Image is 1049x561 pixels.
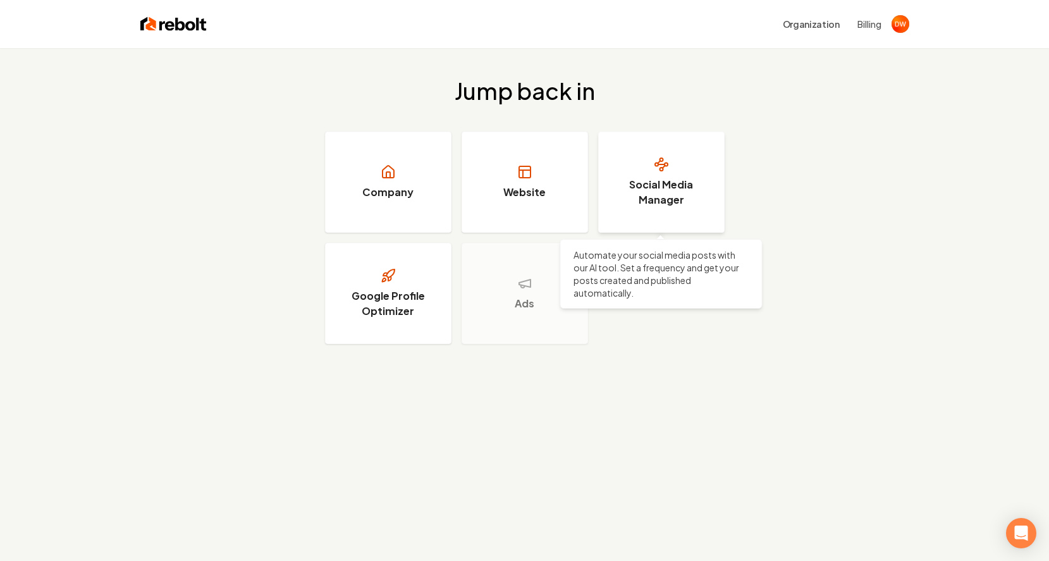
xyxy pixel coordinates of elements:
[775,13,847,35] button: Organization
[503,185,546,200] h3: Website
[325,243,451,344] a: Google Profile Optimizer
[341,288,436,319] h3: Google Profile Optimizer
[462,132,588,233] a: Website
[140,15,207,33] img: Rebolt Logo
[857,18,881,30] button: Billing
[892,15,909,33] button: Open user button
[614,177,709,207] h3: Social Media Manager
[515,296,534,311] h3: Ads
[892,15,909,33] img: Dan williams
[455,78,595,104] h2: Jump back in
[362,185,414,200] h3: Company
[598,132,725,233] a: Social Media Manager
[325,132,451,233] a: Company
[574,249,749,299] p: Automate your social media posts with our AI tool. Set a frequency and get your posts created and...
[1006,518,1036,548] div: Open Intercom Messenger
